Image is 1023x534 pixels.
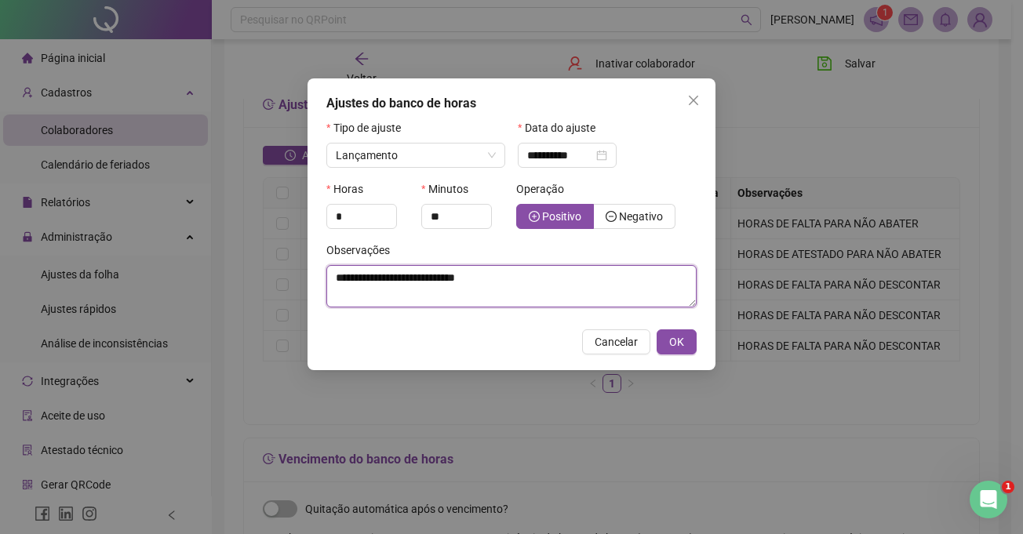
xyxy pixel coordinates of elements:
[687,94,700,107] span: close
[326,94,697,113] div: Ajustes do banco de horas
[421,180,479,198] label: Minutos
[657,329,697,354] button: OK
[970,481,1007,518] iframe: Intercom live chat
[529,211,540,222] span: plus-circle
[619,210,663,223] span: Negativo
[681,88,706,113] button: Close
[542,210,581,223] span: Positivo
[326,119,411,136] label: Tipo de ajuste
[326,242,400,259] label: Observações
[336,149,398,162] span: Lançamento
[595,333,638,351] span: Cancelar
[518,119,606,136] label: Data do ajuste
[516,180,574,198] label: Operação
[606,211,617,222] span: minus-circle
[582,329,650,354] button: Cancelar
[1002,481,1014,493] span: 1
[669,333,684,351] span: OK
[326,180,373,198] label: Horas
